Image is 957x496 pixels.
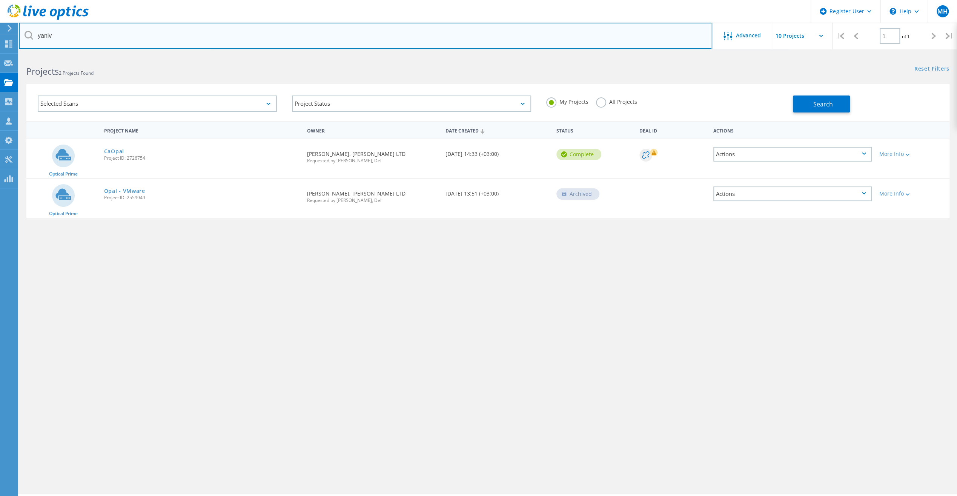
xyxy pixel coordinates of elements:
span: MH [937,8,948,14]
a: CaOpal [104,149,124,154]
span: Requested by [PERSON_NAME], Dell [307,198,438,203]
div: Complete [556,149,601,160]
input: Search projects by name, owner, ID, company, etc [19,23,712,49]
span: Advanced [736,33,761,38]
div: | [833,23,848,49]
div: Project Name [100,123,303,137]
div: Status [553,123,636,137]
span: 2 Projects Found [59,70,94,76]
div: Selected Scans [38,96,277,112]
span: Optical Prime [49,172,78,176]
label: My Projects [546,97,588,105]
a: Live Optics Dashboard [8,16,89,21]
div: [DATE] 13:51 (+03:00) [442,179,553,204]
a: Reset Filters [914,66,949,72]
div: Deal Id [636,123,710,137]
div: Actions [710,123,876,137]
div: Archived [556,188,599,200]
span: Search [813,100,833,108]
a: Opal - VMware [104,188,145,194]
div: Actions [713,186,872,201]
div: More Info [879,191,946,196]
div: [PERSON_NAME], [PERSON_NAME] LTD [303,139,442,171]
div: Owner [303,123,442,137]
svg: \n [889,8,896,15]
div: Project Status [292,96,531,112]
button: Search [793,96,850,112]
div: [DATE] 14:33 (+03:00) [442,139,553,164]
div: Date Created [442,123,553,137]
span: Requested by [PERSON_NAME], Dell [307,159,438,163]
div: More Info [879,151,946,157]
div: Actions [713,147,872,162]
div: | [942,23,957,49]
span: Optical Prime [49,211,78,216]
b: Projects [26,65,59,77]
span: Project ID: 2559949 [104,196,300,200]
div: [PERSON_NAME], [PERSON_NAME] LTD [303,179,442,210]
span: of 1 [902,33,910,40]
label: All Projects [596,97,637,105]
span: Project ID: 2726754 [104,156,300,160]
